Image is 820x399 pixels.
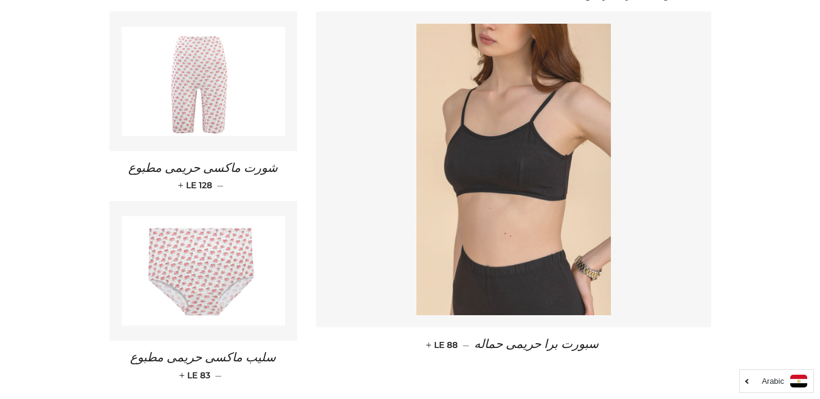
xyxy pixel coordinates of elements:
[746,375,807,387] a: Arabic
[181,180,212,191] span: LE 128
[429,339,458,350] span: LE 88
[474,338,599,351] span: سبورت برا حريمى حماله
[215,370,222,381] span: —
[128,162,278,175] span: شورت ماكسى حريمى مطبوع
[130,351,276,364] span: سليب ماكسى حريمى مطبوع
[109,151,298,201] a: شورت ماكسى حريمى مطبوع — LE 128
[762,377,784,385] i: Arabic
[217,180,224,191] span: —
[109,341,298,390] a: سليب ماكسى حريمى مطبوع — LE 83
[316,327,711,362] a: سبورت برا حريمى حماله — LE 88
[182,370,210,381] span: LE 83
[463,339,469,350] span: —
